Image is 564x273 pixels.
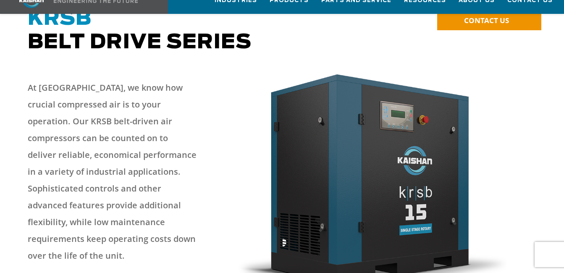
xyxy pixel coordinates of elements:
span: KRSB [28,9,92,29]
p: At [GEOGRAPHIC_DATA], we know how crucial compressed air is to your operation. Our KRSB belt-driv... [28,79,197,264]
a: CONTACT US [437,11,541,30]
span: CONTACT US [464,16,509,25]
